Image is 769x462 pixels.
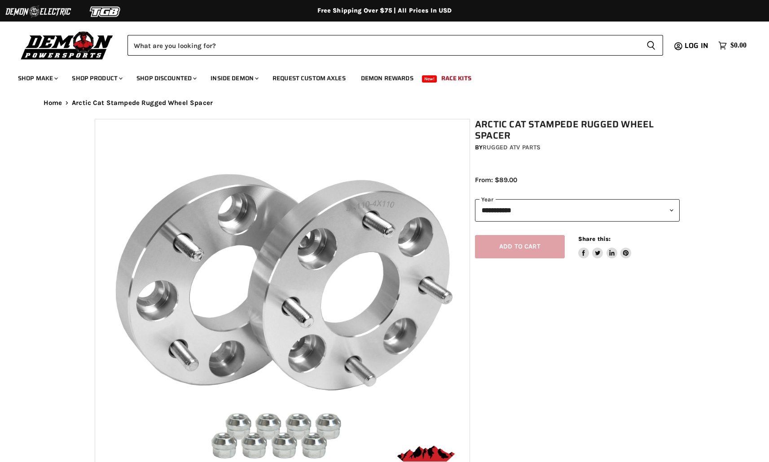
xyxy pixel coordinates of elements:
form: Product [127,35,663,56]
a: Home [44,99,62,107]
h1: Arctic Cat Stampede Rugged Wheel Spacer [475,119,680,141]
img: Demon Powersports [18,29,116,61]
span: Log in [685,40,708,51]
span: New! [422,75,437,83]
a: Demon Rewards [354,69,420,87]
img: TGB Logo 2 [72,3,139,20]
a: Shop Product [65,69,128,87]
a: Request Custom Axles [266,69,352,87]
a: $0.00 [714,39,751,52]
select: year [475,199,680,221]
div: Free Shipping Over $75 | All Prices In USD [26,7,744,15]
a: Rugged ATV Parts [483,144,540,151]
img: Demon Electric Logo 2 [4,3,72,20]
span: From: $89.00 [475,176,517,184]
button: Search [639,35,663,56]
nav: Breadcrumbs [26,99,744,107]
a: Log in [681,42,714,50]
span: Share this: [578,235,611,242]
div: by [475,143,680,153]
a: Shop Make [11,69,63,87]
a: Inside Demon [204,69,264,87]
input: Search [127,35,639,56]
ul: Main menu [11,65,744,87]
aside: Share this: [578,235,632,259]
a: Shop Discounted [130,69,202,87]
span: Arctic Cat Stampede Rugged Wheel Spacer [72,99,213,107]
span: $0.00 [730,41,747,50]
a: Race Kits [435,69,478,87]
